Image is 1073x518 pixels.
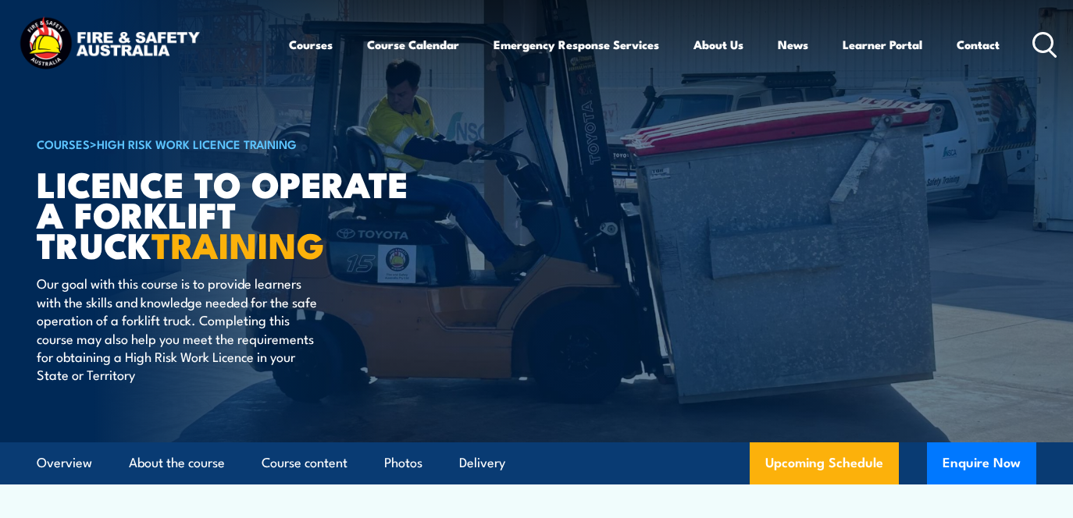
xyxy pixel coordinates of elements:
[494,26,659,63] a: Emergency Response Services
[97,135,297,152] a: High Risk Work Licence Training
[262,442,348,484] a: Course content
[459,442,505,484] a: Delivery
[37,168,422,259] h1: Licence to operate a forklift truck
[778,26,808,63] a: News
[750,442,899,484] a: Upcoming Schedule
[289,26,333,63] a: Courses
[37,135,90,152] a: COURSES
[152,217,325,271] strong: TRAINING
[957,26,1000,63] a: Contact
[37,442,92,484] a: Overview
[37,134,422,153] h6: >
[693,26,743,63] a: About Us
[843,26,922,63] a: Learner Portal
[37,274,322,383] p: Our goal with this course is to provide learners with the skills and knowledge needed for the saf...
[927,442,1036,484] button: Enquire Now
[384,442,422,484] a: Photos
[129,442,225,484] a: About the course
[367,26,459,63] a: Course Calendar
